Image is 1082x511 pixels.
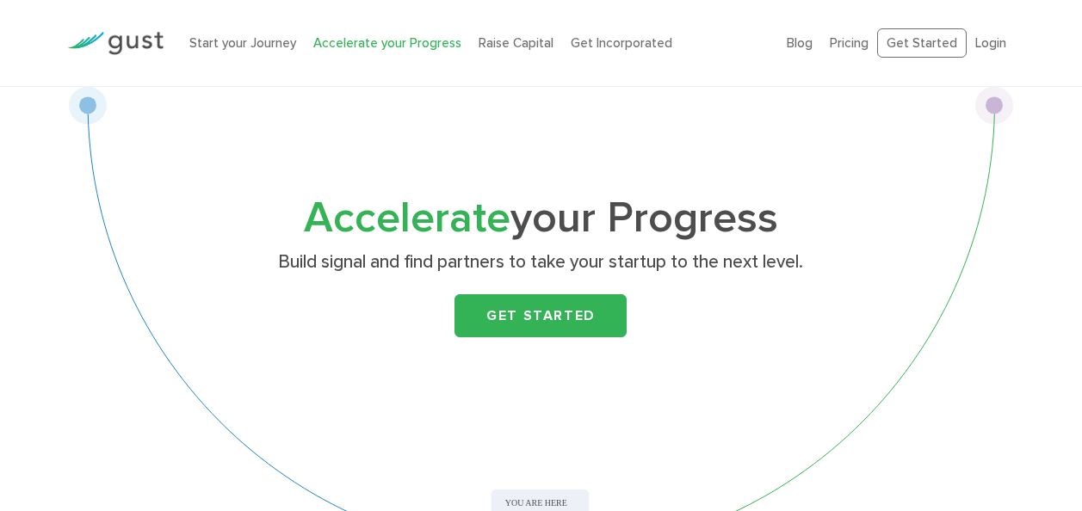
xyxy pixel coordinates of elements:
[830,35,869,51] a: Pricing
[207,250,875,274] p: Build signal and find partners to take your startup to the next level.
[975,35,1006,51] a: Login
[304,193,510,243] span: Accelerate
[479,35,553,51] a: Raise Capital
[67,32,164,55] img: Gust Logo
[454,294,627,337] a: Get Started
[877,28,967,58] a: Get Started
[201,199,881,238] h1: your Progress
[571,35,672,51] a: Get Incorporated
[313,35,461,51] a: Accelerate your Progress
[189,35,296,51] a: Start your Journey
[787,35,813,51] a: Blog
